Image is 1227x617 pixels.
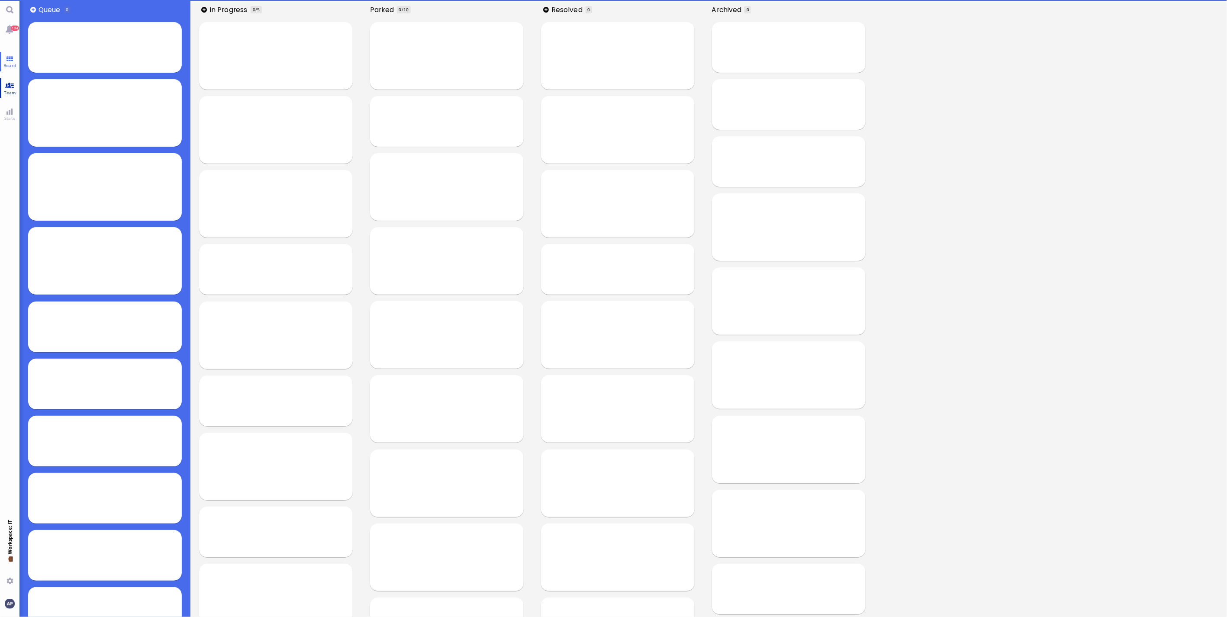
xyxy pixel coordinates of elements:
[11,26,19,31] span: 104
[712,5,745,15] span: Archived
[1,62,18,68] span: Board
[543,7,549,13] button: Add
[255,6,260,13] span: /5
[30,7,36,13] button: Add
[587,6,590,13] span: 0
[201,7,207,13] button: Add
[39,5,63,15] span: Queue
[399,6,402,13] span: 0
[66,6,68,13] span: 0
[370,5,397,15] span: Parked
[551,5,586,15] span: Resolved
[6,555,13,574] span: 💼 Workspace: IT
[209,5,250,15] span: In progress
[2,90,18,96] span: Team
[2,115,17,121] span: Stats
[253,6,255,13] span: 0
[747,6,749,13] span: 0
[402,6,409,13] span: /10
[5,599,14,608] img: You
